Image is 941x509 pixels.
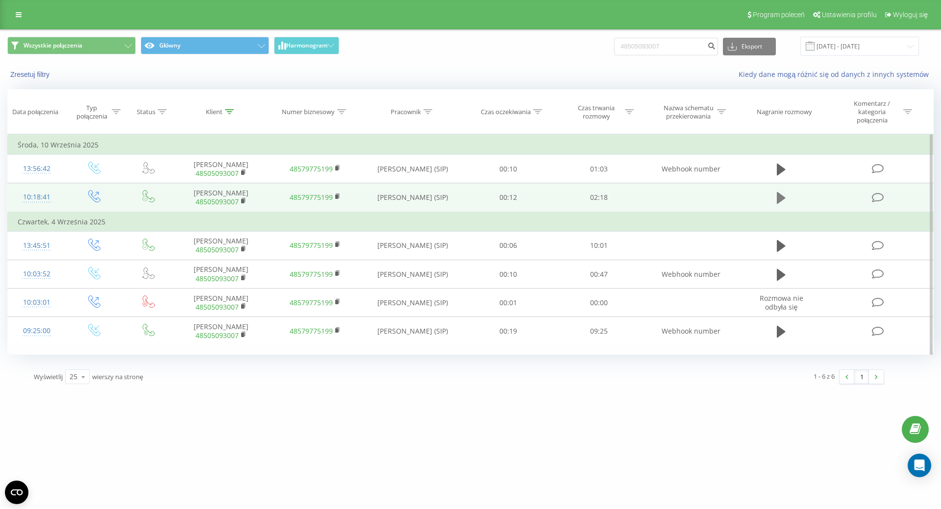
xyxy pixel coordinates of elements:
td: Webhook number [644,155,738,183]
a: 48579775199 [290,298,333,307]
div: Czas oczekiwania [481,108,531,116]
div: 25 [70,372,77,382]
button: Zresetuj filtry [7,70,54,79]
td: [PERSON_NAME] [174,155,268,183]
td: Webhook number [644,317,738,345]
td: 00:10 [463,260,553,289]
td: 01:03 [553,155,644,183]
td: [PERSON_NAME] (SIP) [362,231,463,260]
td: [PERSON_NAME] [174,317,268,345]
td: [PERSON_NAME] [174,289,268,317]
div: Nazwa schematu przekierowania [662,104,715,121]
td: [PERSON_NAME] (SIP) [362,183,463,212]
span: Rozmowa nie odbyła się [760,293,803,312]
div: 09:25:00 [18,321,56,340]
span: Program poleceń [753,11,805,19]
div: 10:03:52 [18,265,56,284]
a: 48579775199 [290,326,333,336]
div: Nagranie rozmowy [757,108,812,116]
td: 00:01 [463,289,553,317]
span: wierszy na stronę [92,372,143,381]
a: 48579775199 [290,164,333,173]
span: Harmonogram [286,42,327,49]
td: 00:00 [553,289,644,317]
td: [PERSON_NAME] (SIP) [362,289,463,317]
div: 10:18:41 [18,188,56,207]
td: 00:12 [463,183,553,212]
a: 48505093007 [196,245,239,254]
td: 00:19 [463,317,553,345]
div: Czas trwania rozmowy [570,104,622,121]
td: 00:06 [463,231,553,260]
span: Wszystkie połączenia [24,42,82,49]
td: 09:25 [553,317,644,345]
td: [PERSON_NAME] [174,231,268,260]
a: 48579775199 [290,269,333,279]
div: 10:03:01 [18,293,56,312]
div: Komentarz / kategoria połączenia [843,99,901,124]
div: Pracownik [391,108,421,116]
td: 10:01 [553,231,644,260]
span: Ustawienia profilu [822,11,877,19]
div: 1 - 6 z 6 [814,371,835,381]
button: Open CMP widget [5,481,28,504]
td: [PERSON_NAME] (SIP) [362,155,463,183]
input: Wyszukiwanie według numeru [614,38,718,55]
td: [PERSON_NAME] (SIP) [362,317,463,345]
a: 48505093007 [196,302,239,312]
td: 00:10 [463,155,553,183]
a: 48505093007 [196,331,239,340]
div: 13:45:51 [18,236,56,255]
td: 02:18 [553,183,644,212]
div: Status [137,108,155,116]
td: [PERSON_NAME] [174,260,268,289]
button: Wszystkie połączenia [7,37,136,54]
a: Kiedy dane mogą różnić się od danych z innych systemów [739,70,934,79]
div: Numer biznesowy [282,108,335,116]
td: [PERSON_NAME] [174,183,268,212]
button: Eksport [723,38,776,55]
div: Data połączenia [12,108,58,116]
a: 48505093007 [196,274,239,283]
td: 00:47 [553,260,644,289]
span: Wyloguj się [893,11,928,19]
a: 48505093007 [196,197,239,206]
a: 48579775199 [290,193,333,202]
button: Główny [141,37,269,54]
a: 48505093007 [196,169,239,178]
td: Webhook number [644,260,738,289]
div: Typ połączenia [74,104,109,121]
span: Wyświetlij [34,372,63,381]
div: Klient [206,108,223,116]
td: Środa, 10 Września 2025 [8,135,934,155]
button: Harmonogram [274,37,339,54]
td: [PERSON_NAME] (SIP) [362,260,463,289]
a: 1 [854,370,869,384]
div: Open Intercom Messenger [908,454,931,477]
td: Czwartek, 4 Września 2025 [8,212,934,232]
a: 48579775199 [290,241,333,250]
div: 13:56:42 [18,159,56,178]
